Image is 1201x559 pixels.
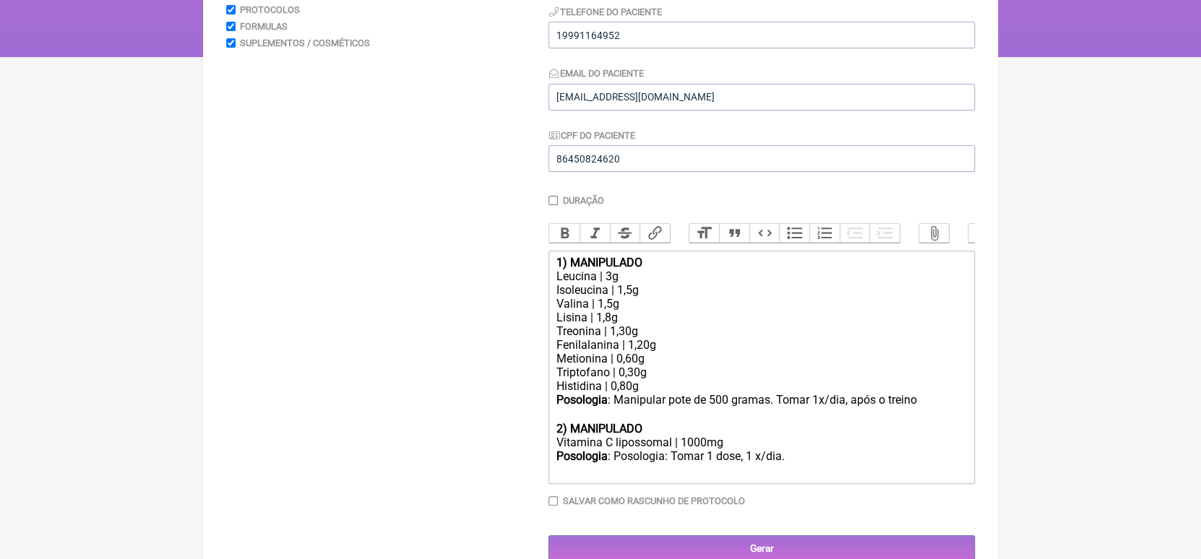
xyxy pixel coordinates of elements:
[556,338,967,352] div: Fenilalanina | 1,20g
[640,224,670,243] button: Link
[869,224,900,243] button: Increase Level
[556,449,608,463] strong: Posologia
[610,224,640,243] button: Strikethrough
[548,68,644,79] label: Email do Paciente
[556,352,967,365] div: Metionina | 0,60g
[563,495,745,506] label: Salvar como rascunho de Protocolo
[556,422,642,435] strong: 2) MANIPULADO
[556,269,967,283] div: Leucina | 3g
[556,393,967,422] div: : Manipular pote de 500 gramas. Tomar 1x/dia, após o treino ㅤ
[549,224,580,243] button: Bold
[556,324,967,338] div: Treonina | 1,30g
[563,195,604,206] label: Duração
[240,4,300,15] label: Protocolos
[919,224,950,243] button: Attach Files
[556,283,967,297] div: Isoleucina | 1,5g
[556,435,967,449] div: Vitamina C lipossomal | 1000mg
[548,6,662,17] label: Telefone do Paciente
[580,224,610,243] button: Italic
[749,224,780,243] button: Code
[240,38,370,48] label: Suplementos / Cosméticos
[556,379,967,393] div: Histidina | 0,80g
[968,224,999,243] button: Undo
[240,21,288,32] label: Formulas
[548,130,635,141] label: CPF do Paciente
[556,297,967,311] div: Valina | 1,5g
[556,449,967,478] div: : Posologia: Tomar 1 dose, 1 x/dia. ㅤ
[809,224,840,243] button: Numbers
[556,256,642,269] strong: 1) MANIPULADO
[719,224,749,243] button: Quote
[556,311,967,324] div: Lisina | 1,8g
[556,365,967,379] div: Triptofano | 0,30g
[689,224,720,243] button: Heading
[556,393,608,407] strong: Posologia
[840,224,870,243] button: Decrease Level
[779,224,809,243] button: Bullets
